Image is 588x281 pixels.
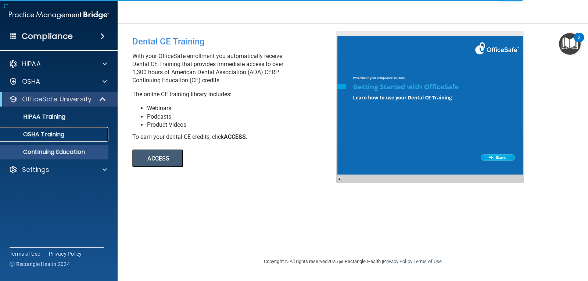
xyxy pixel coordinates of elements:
a: OfficeSafe University [9,95,107,104]
a: Privacy Policy [383,259,412,264]
p: HIPAA Training [5,113,65,120]
p: Continuing Education [5,148,105,156]
p: OSHA Training [5,131,64,138]
div: To earn your dental CE credits, click . [132,133,342,141]
a: Terms of Use [413,259,442,264]
b: ACCESS [224,133,246,140]
p: Settings [22,165,49,174]
li: Product Videos [147,121,342,129]
a: ACCESS [132,156,333,162]
button: Open Resource Center, 2 new notifications [559,33,581,55]
p: With your OfficeSafe enrollment you automatically receive Dental CE Training that provides immedi... [132,52,342,84]
button: ACCESS [132,149,183,167]
div: 2 [578,37,580,47]
p: OSHA [22,77,40,86]
div: Dental CE Training [132,31,342,52]
span: Ⓒ Rectangle Health 2024 [10,260,70,268]
h4: Compliance [22,31,73,42]
p: HIPAA [22,60,41,68]
li: Podcasts [147,113,342,121]
a: Settings [9,165,107,174]
a: Terms of Use [10,250,40,257]
a: Privacy Policy [49,250,82,257]
a: HIPAA [9,60,107,68]
div: Copyright © All rights reserved 2025 @ Rectangle Health | | [219,250,487,273]
p: OfficeSafe University [22,95,92,104]
a: OSHA [9,77,107,86]
li: Webinars [147,104,342,112]
p: The online CE training library includes: [132,90,342,98]
img: PMB logo [9,8,109,22]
